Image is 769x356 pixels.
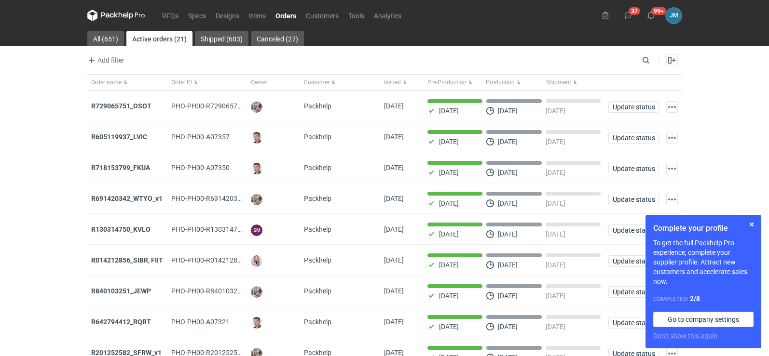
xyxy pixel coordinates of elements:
p: [DATE] [498,230,518,238]
a: Active orders (21) [126,31,192,46]
h1: Complete your profile [653,223,754,234]
span: Customer [304,79,330,86]
img: Michał Palasek [251,194,262,205]
p: [DATE] [439,230,459,238]
p: [DATE] [498,138,518,145]
span: Issued [384,79,401,86]
span: 10/10/2025 [384,102,404,110]
a: RFQs [157,10,183,21]
img: Maciej Sikora [251,132,262,144]
button: Pre-Production [424,75,484,90]
div: Completed: [653,294,754,304]
span: Add filter [86,54,124,66]
img: Klaudia Wiśniewska [251,255,262,267]
img: Michał Palasek [251,286,262,298]
a: R718153799_FKUA [91,164,150,171]
span: 06/10/2025 [384,256,404,264]
div: Joanna Myślak [666,8,682,24]
p: [DATE] [439,261,459,269]
button: Actions [666,101,678,113]
span: Packhelp [304,318,331,326]
button: Update status [608,224,659,236]
button: Update status [608,163,659,174]
button: Order name [87,75,167,90]
span: 03/10/2025 [384,287,404,295]
span: PHO-PH00-R729065751_OSOT [171,102,265,110]
span: Packhelp [304,195,331,202]
p: [DATE] [546,107,565,115]
p: [DATE] [439,323,459,330]
span: Update status [613,104,654,110]
a: R605119937_LVIC [91,133,147,141]
span: Update status [613,196,654,203]
strong: R642794412_RQRT [91,318,151,326]
p: [DATE] [498,292,518,300]
span: Pre-Production [427,79,467,86]
p: To get the full Packhelp Pro experience, complete your supplier profile. Attract new customers an... [653,238,754,286]
span: PHO-PH00-A07321 [171,318,230,326]
span: 10/10/2025 [384,133,404,141]
button: Update status [608,194,659,205]
p: [DATE] [439,292,459,300]
span: PHO-PH00-A07357 [171,133,230,141]
p: [DATE] [439,107,459,115]
p: [DATE] [498,169,518,176]
p: [DATE] [498,107,518,115]
button: Actions [666,163,678,174]
p: [DATE] [546,230,565,238]
a: Go to company settings [653,312,754,327]
button: JM [666,8,682,24]
strong: R691420342_WTYO_v1 [91,195,163,202]
svg: Packhelp Pro [87,10,145,21]
strong: R014212856_SIBR, FIIT [91,256,163,264]
button: Don’t show this again [653,331,717,341]
button: Issued [380,75,424,90]
span: Update status [613,165,654,172]
span: Update status [613,289,654,295]
button: Add filter [85,54,125,66]
a: Shipped (603) [195,31,248,46]
img: Maciej Sikora [251,163,262,174]
a: R840103251_JEWP [91,287,151,295]
p: [DATE] [546,169,565,176]
figcaption: SM [251,224,262,236]
span: Packhelp [304,102,331,110]
button: Actions [666,132,678,144]
span: PHO-PH00-A07350 [171,164,230,171]
p: [DATE] [546,138,565,145]
span: Packhelp [304,287,331,295]
p: [DATE] [546,292,565,300]
p: [DATE] [546,199,565,207]
a: Items [244,10,271,21]
span: 08/10/2025 [384,225,404,233]
span: Update status [613,134,654,141]
a: All (651) [87,31,124,46]
p: [DATE] [439,169,459,176]
button: 37 [620,8,636,23]
a: Canceled (27) [251,31,304,46]
button: Update status [608,255,659,267]
span: Production [486,79,515,86]
span: Update status [613,319,654,326]
input: Search [640,54,671,66]
a: Analytics [369,10,406,21]
button: Update status [608,286,659,298]
button: Shipment [544,75,604,90]
span: 03/10/2025 [384,318,404,326]
p: [DATE] [439,199,459,207]
span: Update status [613,227,654,234]
span: PHO-PH00-R840103251_JEWP [171,287,266,295]
span: Order name [91,79,122,86]
span: Packhelp [304,256,331,264]
span: Update status [613,258,654,264]
strong: R729065751_OSOT [91,102,151,110]
span: Packhelp [304,225,331,233]
span: Shipment [546,79,571,86]
p: [DATE] [498,323,518,330]
span: PHO-PH00-R130314750_KVLO [171,225,265,233]
a: R130314750_KVLO [91,225,151,233]
button: Skip for now [746,219,757,230]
